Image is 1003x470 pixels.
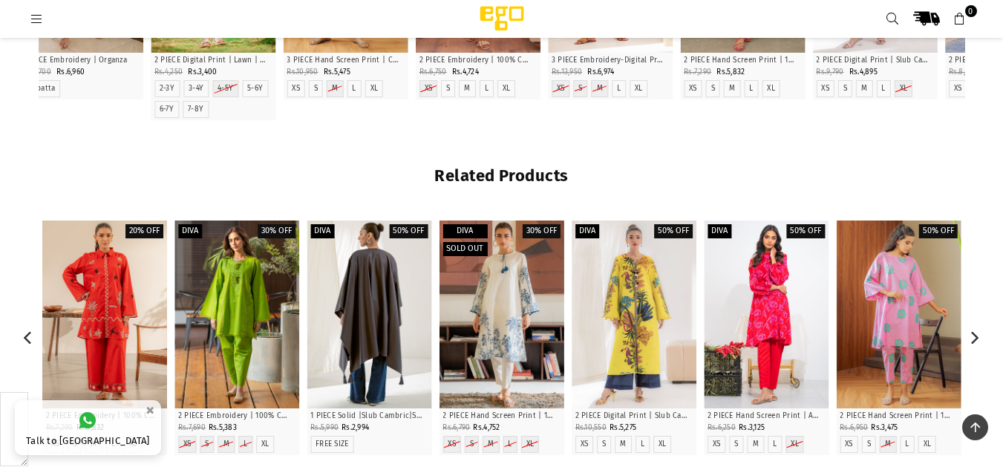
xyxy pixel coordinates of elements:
[581,440,589,449] label: XS
[843,84,847,94] a: S
[310,423,339,432] span: Rs.5,990
[961,324,987,350] button: Next
[15,400,161,455] a: Talk to [GEOGRAPHIC_DATA]
[729,84,735,94] label: M
[713,440,721,449] label: XS
[160,105,174,114] label: 6-7Y
[419,55,537,66] p: 2 PIECE Embroidery | 100% Cotton | Box Cut
[575,224,599,238] label: Diva
[442,423,470,432] span: Rs.6,790
[324,68,350,76] span: Rs.5,475
[310,224,334,238] label: Diva
[448,440,456,449] label: XS
[261,440,269,449] a: XL
[845,440,853,449] label: XS
[734,440,738,449] a: S
[711,84,715,94] label: S
[22,68,51,76] span: Rs.8,700
[503,84,511,94] label: XL
[749,84,753,94] label: L
[352,84,356,94] label: L
[470,440,474,449] label: S
[24,13,50,24] a: Menu
[821,84,829,94] label: XS
[42,221,167,408] a: Back to Back 2 piece
[924,440,932,449] label: XL
[708,411,825,422] p: 2 PIECE Hand Screen Print | Ayudia (Winter) | A-Line Cut
[178,224,202,238] label: Diva
[316,440,348,449] label: FREE SIZE
[947,5,973,32] a: 0
[141,398,159,422] button: ×
[464,84,470,94] label: M
[836,221,961,408] a: Big Flowers 2 piece
[635,84,643,94] label: XL
[773,440,777,449] label: L
[188,68,217,76] span: Rs.3,400
[602,440,606,449] label: S
[244,440,247,449] label: L
[816,68,843,76] span: Rs.9,790
[56,68,85,76] span: Rs.6,960
[659,440,667,449] a: XL
[188,105,203,114] label: 7-8Y
[389,224,428,238] label: 50% off
[900,84,908,94] label: XL
[708,224,731,238] label: Diva
[557,84,565,94] label: XS
[578,84,582,94] label: S
[307,221,431,408] a: Batwing Cape
[689,84,697,94] label: XS
[919,224,958,238] label: 50% off
[753,440,759,449] label: M
[439,221,563,408] a: Beach 2 piece
[258,224,295,238] label: 30% off
[183,440,192,449] label: XS
[767,84,775,94] label: XL
[42,166,962,187] h2: Related Products
[292,84,300,94] label: XS
[867,440,871,449] label: S
[849,68,878,76] span: Rs.4,895
[446,84,450,94] label: S
[439,4,565,33] img: Ego
[223,440,229,449] label: M
[840,423,868,432] span: Rs.6,950
[881,84,885,94] label: L
[287,55,404,66] p: 3 PIECE Hand Screen Print | Cotton | Straight Cut
[370,84,379,94] label: XL
[816,55,933,66] p: 2 PIECE Digital Print | Slub Cambric |Straight Cut
[174,221,299,408] a: Bahawalpur 2 piece
[861,84,867,94] a: M
[425,84,433,94] label: XS
[954,84,962,94] label: XS
[684,68,711,76] span: Rs.7,290
[610,423,636,432] span: Rs.5,275
[716,68,745,76] span: Rs.5,832
[332,84,338,94] label: M
[575,423,607,432] span: Rs.10,550
[620,440,626,449] label: M
[485,84,489,94] label: L
[641,440,644,449] label: L
[22,55,140,66] p: 1 PIECE Embroidery | Organza
[189,84,203,94] label: 3-4Y
[840,411,957,422] p: 2 PIECE Hand Screen Print | 100 % Cotton | Straight Cut
[508,440,512,449] label: L
[205,440,209,449] label: S
[160,84,174,94] label: 2-3Y
[905,440,909,449] label: L
[342,423,369,432] span: Rs.2,994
